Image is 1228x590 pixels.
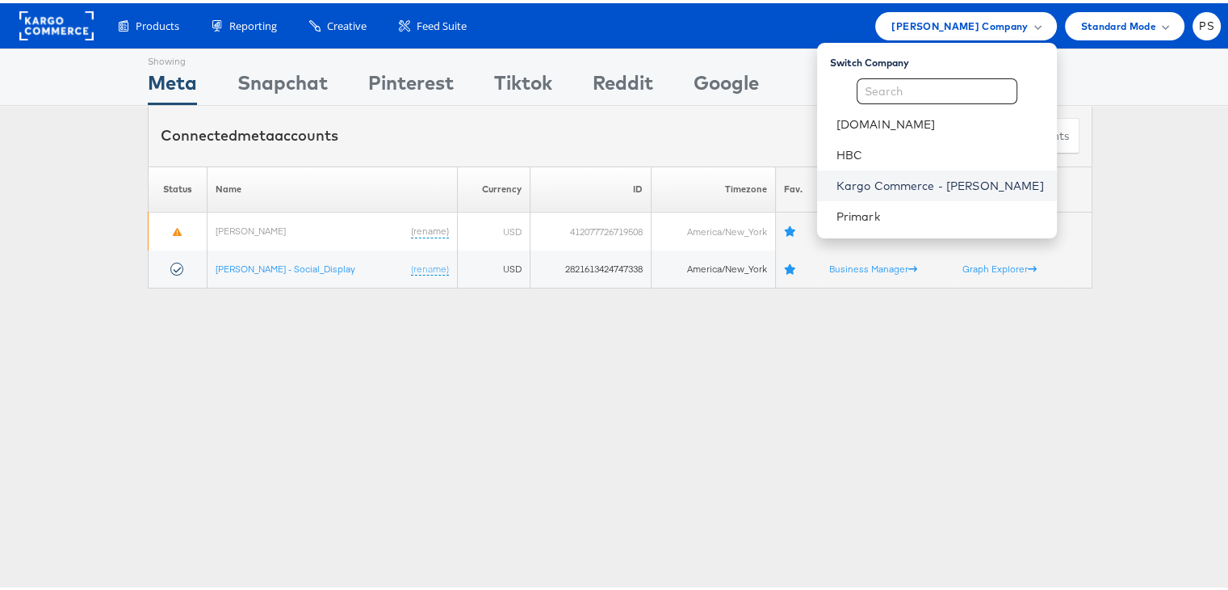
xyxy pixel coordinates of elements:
[327,15,367,31] span: Creative
[593,65,653,102] div: Reddit
[229,15,277,31] span: Reporting
[530,209,651,247] td: 412077726719508
[457,247,530,285] td: USD
[836,205,1044,221] a: Primark
[829,259,917,272] a: Business Manager
[148,46,197,65] div: Showing
[891,15,1028,32] span: [PERSON_NAME] Company
[148,65,197,102] div: Meta
[207,163,458,209] th: Name
[857,75,1017,101] input: Search
[694,65,759,102] div: Google
[237,65,328,102] div: Snapchat
[836,144,1044,160] a: HBC
[494,65,552,102] div: Tiktok
[962,259,1037,272] a: Graph Explorer
[216,221,286,234] a: [PERSON_NAME]
[836,175,1044,191] a: Kargo Commerce - [PERSON_NAME]
[652,247,776,285] td: America/New_York
[149,163,207,209] th: Status
[652,163,776,209] th: Timezone
[161,122,338,143] div: Connected accounts
[411,259,449,273] a: (rename)
[1081,15,1156,32] span: Standard Mode
[652,209,776,247] td: America/New_York
[457,209,530,247] td: USD
[830,46,1057,66] div: Switch Company
[530,163,651,209] th: ID
[836,113,1044,129] a: [DOMAIN_NAME]
[457,163,530,209] th: Currency
[1199,18,1214,28] span: PS
[530,247,651,285] td: 2821613424747338
[136,15,179,31] span: Products
[237,123,275,141] span: meta
[216,259,355,272] a: [PERSON_NAME] - Social_Display
[411,221,449,235] a: (rename)
[417,15,467,31] span: Feed Suite
[368,65,454,102] div: Pinterest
